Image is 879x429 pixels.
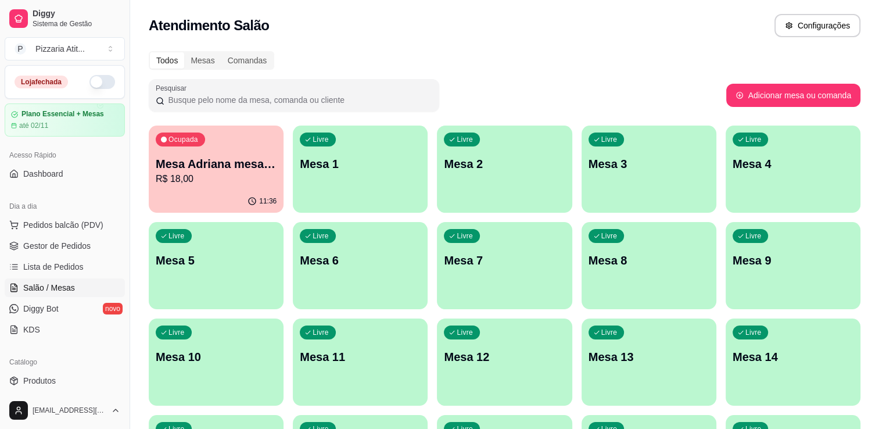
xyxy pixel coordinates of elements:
button: Select a team [5,37,125,60]
button: Adicionar mesa ou comanda [726,84,860,107]
span: Lista de Pedidos [23,261,84,273]
p: Ocupada [168,135,198,144]
button: LivreMesa 10 [149,319,284,406]
span: Salão / Mesas [23,282,75,294]
button: LivreMesa 5 [149,222,284,309]
button: [EMAIL_ADDRESS][DOMAIN_NAME] [5,396,125,424]
div: Pizzaria Atit ... [35,43,85,55]
div: Comandas [221,52,274,69]
p: Mesa Adriana mesa 15 [156,156,277,172]
span: KDS [23,324,40,335]
p: Livre [168,328,185,337]
button: LivreMesa 2 [437,126,572,213]
p: Mesa 14 [733,349,853,365]
button: LivreMesa 9 [726,222,860,309]
div: Dia a dia [5,197,125,216]
button: LivreMesa 14 [726,319,860,406]
button: LivreMesa 12 [437,319,572,406]
p: Mesa 13 [589,349,709,365]
p: Livre [168,231,185,241]
button: Alterar Status [89,75,115,89]
p: Livre [457,328,473,337]
button: LivreMesa 8 [582,222,716,309]
span: P [15,43,26,55]
p: Livre [313,328,329,337]
p: Livre [457,231,473,241]
div: Catálogo [5,353,125,371]
button: Configurações [774,14,860,37]
p: Mesa 8 [589,252,709,269]
p: Mesa 11 [300,349,421,365]
span: Diggy [33,9,120,19]
span: Sistema de Gestão [33,19,120,28]
p: Mesa 1 [300,156,421,172]
span: Diggy Bot [23,303,59,314]
button: LivreMesa 7 [437,222,572,309]
span: [EMAIL_ADDRESS][DOMAIN_NAME] [33,406,106,415]
button: LivreMesa 11 [293,319,428,406]
p: Mesa 6 [300,252,421,269]
button: LivreMesa 1 [293,126,428,213]
p: Mesa 12 [444,349,565,365]
div: Mesas [184,52,221,69]
p: Mesa 4 [733,156,853,172]
article: até 02/11 [19,121,48,130]
button: LivreMesa 13 [582,319,716,406]
p: Livre [601,328,618,337]
a: Dashboard [5,165,125,183]
a: Lista de Pedidos [5,258,125,276]
a: Diggy Botnovo [5,299,125,318]
p: Livre [601,231,618,241]
a: Produtos [5,371,125,390]
article: Plano Essencial + Mesas [21,110,104,119]
p: Livre [313,231,329,241]
a: DiggySistema de Gestão [5,5,125,33]
a: Gestor de Pedidos [5,237,125,255]
p: Livre [601,135,618,144]
span: Gestor de Pedidos [23,240,91,252]
p: R$ 18,00 [156,172,277,186]
span: Produtos [23,375,56,387]
button: LivreMesa 3 [582,126,716,213]
span: Pedidos balcão (PDV) [23,219,103,231]
button: LivreMesa 4 [726,126,860,213]
div: Acesso Rápido [5,146,125,165]
p: 11:36 [259,196,277,206]
div: Todos [150,52,184,69]
a: Plano Essencial + Mesasaté 02/11 [5,103,125,137]
button: LivreMesa 6 [293,222,428,309]
a: Salão / Mesas [5,278,125,297]
label: Pesquisar [156,83,191,93]
div: Loja fechada [15,76,68,88]
p: Livre [457,135,473,144]
p: Mesa 3 [589,156,709,172]
h2: Atendimento Salão [149,16,269,35]
input: Pesquisar [164,94,432,106]
p: Livre [745,328,762,337]
span: Dashboard [23,168,63,180]
p: Mesa 9 [733,252,853,269]
a: KDS [5,320,125,339]
p: Mesa 2 [444,156,565,172]
button: OcupadaMesa Adriana mesa 15R$ 18,0011:36 [149,126,284,213]
p: Livre [745,231,762,241]
p: Mesa 10 [156,349,277,365]
p: Livre [313,135,329,144]
button: Pedidos balcão (PDV) [5,216,125,234]
p: Mesa 7 [444,252,565,269]
p: Livre [745,135,762,144]
p: Mesa 5 [156,252,277,269]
